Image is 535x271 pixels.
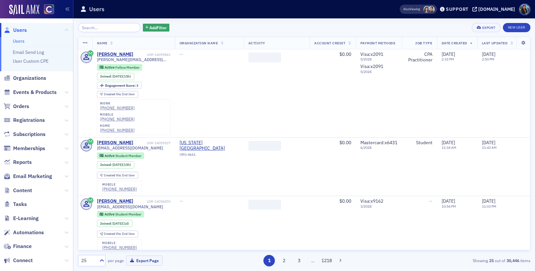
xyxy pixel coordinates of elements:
[97,172,138,179] div: Created Via: End User
[100,117,135,122] a: [PHONE_NUMBER]
[97,91,138,98] div: Created Via: End User
[472,23,500,32] button: Export
[97,152,144,159] div: Active: Active: Student Member
[13,257,33,264] span: Connect
[13,89,57,96] span: Events & Products
[97,198,133,204] a: [PERSON_NAME]
[112,163,131,167] div: (15h)
[407,140,432,146] div: Student
[482,204,496,209] time: 11:03 PM
[13,201,27,208] span: Tasks
[360,41,395,45] span: Payment Methods
[293,255,305,266] button: 3
[97,52,133,57] a: [PERSON_NAME]
[13,117,45,124] span: Registrations
[104,173,122,177] span: Created Via :
[482,140,495,146] span: [DATE]
[78,23,141,32] input: Search…
[4,131,46,138] a: Subscriptions
[100,128,135,133] a: [PHONE_NUMBER]
[100,153,141,158] a: Active Student Member
[360,51,383,57] span: Visa : x2091
[134,199,170,204] div: USR-14058470
[104,232,135,236] div: End User
[263,255,275,266] button: 1
[339,51,351,57] span: $0.00
[446,6,468,12] div: Support
[13,173,52,180] span: Email Marketing
[13,187,32,194] span: Content
[97,57,170,62] span: [PERSON_NAME][EMAIL_ADDRESS][DOMAIN_NAME]
[97,211,144,217] div: Active: Active: Student Member
[180,198,183,204] span: —
[180,41,218,45] span: Organization Name
[102,241,137,245] div: mobile
[360,70,397,74] span: 5 / 2028
[97,82,142,89] div: Engagement Score: 3
[13,27,27,34] span: Users
[97,204,163,209] span: [EMAIL_ADDRESS][DOMAIN_NAME]
[134,141,170,145] div: USR-14059527
[308,258,317,263] span: …
[100,124,135,128] div: home
[482,145,497,150] time: 11:43 AM
[4,159,32,166] a: Reports
[4,243,32,250] a: Finance
[100,113,135,117] div: mobile
[13,38,25,44] a: Users
[44,4,54,14] img: SailAMX
[442,198,455,204] span: [DATE]
[428,6,435,13] span: Pamela Galey-Coleman
[100,212,141,216] a: Active Student Member
[97,140,133,146] div: [PERSON_NAME]
[248,53,281,62] span: ‌
[4,215,39,222] a: E-Learning
[102,245,137,250] div: [PHONE_NUMBER]
[180,152,239,159] div: ORG-4661
[97,41,107,45] span: Name
[339,140,351,146] span: $0.00
[143,24,170,32] button: AddFilter
[105,83,136,88] span: Engagement Score :
[4,75,46,82] a: Organizations
[13,229,44,236] span: Automations
[442,51,455,57] span: [DATE]
[97,161,134,169] div: Joined: 2025-09-29 00:00:00
[360,204,397,209] span: 3 / 2028
[407,52,432,63] div: CPA Practitioner
[4,27,27,34] a: Users
[519,4,530,15] span: Profile
[442,140,455,146] span: [DATE]
[13,159,32,166] span: Reports
[442,57,454,61] time: 2:32 PM
[482,41,507,45] span: Last Updated
[360,63,383,69] span: Visa : x2091
[100,163,112,167] span: Joined :
[39,4,54,15] a: View Homepage
[180,140,239,151] a: [US_STATE][GEOGRAPHIC_DATA]
[278,255,290,266] button: 2
[505,258,520,263] strong: 30,446
[442,145,456,150] time: 11:34 AM
[13,49,44,55] a: Email Send Log
[81,257,96,264] div: 25
[314,41,345,45] span: Account Credit
[97,146,163,150] span: [EMAIL_ADDRESS][DOMAIN_NAME]
[104,232,122,236] span: Created Via :
[4,201,27,208] a: Tasks
[104,92,122,96] span: Created Via :
[482,51,495,57] span: [DATE]
[13,58,48,64] a: User Custom CPE
[4,187,32,194] a: Content
[102,187,137,192] div: [PHONE_NUMBER]
[360,146,397,150] span: 6 / 2028
[100,221,112,226] span: Joined :
[360,140,397,146] span: Mastercard : x6431
[105,212,115,216] span: Active
[472,7,517,11] button: [DOMAIN_NAME]
[403,7,420,11] span: Viewing
[134,53,170,57] div: USR-14059843
[442,41,467,45] span: Date Created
